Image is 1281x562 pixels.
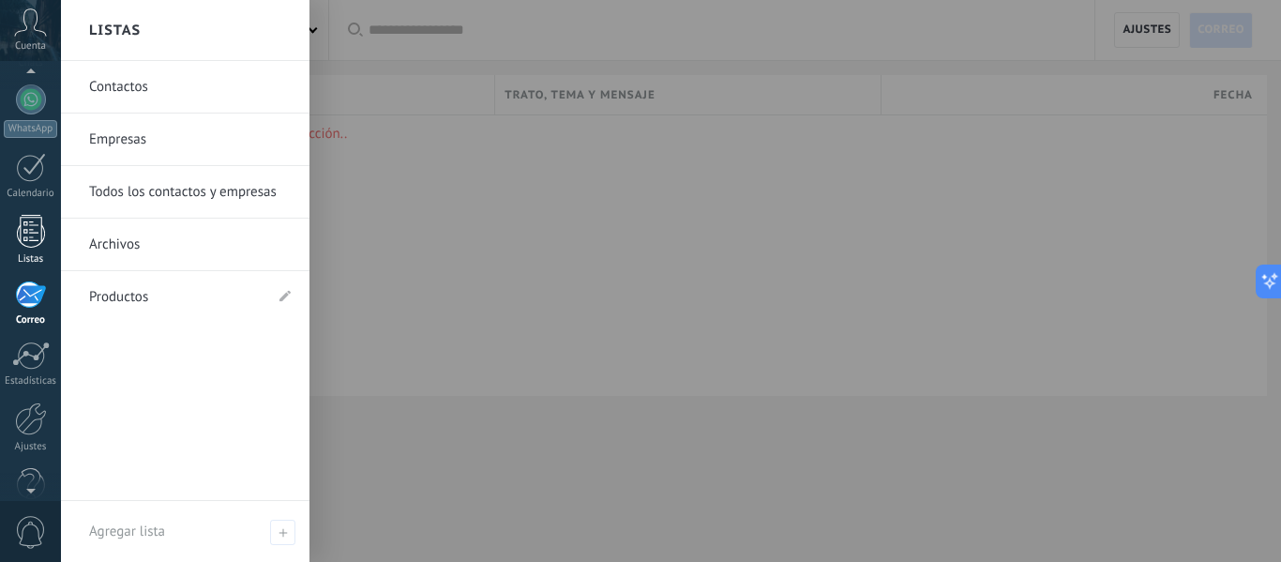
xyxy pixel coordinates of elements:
[4,375,58,387] div: Estadísticas
[4,441,58,453] div: Ajustes
[89,1,141,60] h2: Listas
[89,114,291,166] a: Empresas
[270,520,295,545] span: Agregar lista
[89,166,291,219] a: Todos los contactos y empresas
[4,314,58,327] div: Correo
[89,523,165,540] span: Agregar lista
[4,188,58,200] div: Calendario
[4,253,58,266] div: Listas
[89,61,291,114] a: Contactos
[89,219,291,271] a: Archivos
[89,271,263,324] a: Productos
[4,120,57,138] div: WhatsApp
[15,40,46,53] span: Cuenta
